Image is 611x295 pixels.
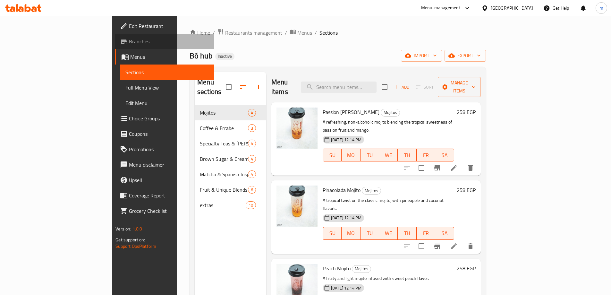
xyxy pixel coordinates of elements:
[195,105,266,120] div: Mojitos4
[200,109,248,117] span: Mojitos
[438,77,481,97] button: Manage items
[195,182,266,197] div: Fruit & Unique Blends6
[382,151,395,160] span: WE
[419,229,433,238] span: FR
[415,239,428,253] span: Select to update
[248,156,256,162] span: 4
[200,140,248,147] span: Specialty Teas & [PERSON_NAME]
[115,49,214,65] a: Menus
[248,141,256,147] span: 4
[323,107,379,117] span: Passion [PERSON_NAME]
[248,140,256,147] div: items
[599,4,603,12] span: m
[195,136,266,151] div: Specialty Teas & [PERSON_NAME]4
[115,157,214,172] a: Menu disclaimer
[438,151,451,160] span: SA
[381,109,400,117] div: Mojitos
[391,82,412,92] button: Add
[248,187,256,193] span: 6
[400,229,414,238] span: TH
[271,77,293,97] h2: Menu items
[195,167,266,182] div: Matcha & Spanish Inspired4
[248,186,256,194] div: items
[323,196,454,213] p: A tropical twist on the classic mojito, with pineapple and coconut flavors.
[463,160,478,176] button: delete
[398,149,416,161] button: TH
[301,82,377,93] input: search
[200,201,246,209] span: extras
[125,68,209,76] span: Sections
[362,187,381,195] span: Mojitos
[323,227,342,240] button: SU
[129,130,209,138] span: Coupons
[215,54,234,59] span: Inactive
[445,50,486,62] button: export
[200,170,248,178] span: Matcha & Spanish Inspired
[248,124,256,132] div: items
[450,242,458,250] a: Edit menu item
[438,229,451,238] span: SA
[361,227,379,240] button: TU
[115,111,214,126] a: Choice Groups
[120,95,214,111] a: Edit Menu
[115,172,214,188] a: Upsell
[323,118,454,134] p: A refreshing, non-alcoholic mojito blending the tropical sweetness of passion fruit and mango.
[115,126,214,142] a: Coupons
[115,188,214,203] a: Coverage Report
[195,102,266,215] nav: Menu sections
[323,264,351,273] span: Peach Mojito
[115,242,156,250] a: Support.OpsPlatform
[344,229,358,238] span: MO
[323,149,342,161] button: SU
[215,53,234,60] div: Inactive
[200,124,248,132] span: Coffee & Frrabe
[130,53,209,61] span: Menus
[115,34,214,49] a: Branches
[450,164,458,172] a: Edit menu item
[129,176,209,184] span: Upsell
[319,29,338,37] span: Sections
[251,79,266,95] button: Add section
[342,149,360,161] button: MO
[379,227,398,240] button: WE
[120,65,214,80] a: Sections
[246,201,256,209] div: items
[120,80,214,95] a: Full Menu View
[450,52,481,60] span: export
[129,192,209,199] span: Coverage Report
[415,161,428,175] span: Select to update
[125,99,209,107] span: Edit Menu
[363,229,377,238] span: TU
[290,29,312,37] a: Menus
[326,151,339,160] span: SU
[352,265,371,273] div: Mojitos
[195,197,266,213] div: extras10
[393,83,410,91] span: Add
[129,207,209,215] span: Grocery Checklist
[276,186,318,227] img: Pinacolada Mojito
[129,145,209,153] span: Promotions
[344,151,358,160] span: MO
[195,151,266,167] div: Brown Sugar & Cream Brulee4
[352,265,371,273] span: Mojitos
[457,264,476,273] h6: 258 EGP
[328,285,364,291] span: [DATE] 12:14 PM
[129,161,209,169] span: Menu disclaimer
[125,84,209,91] span: Full Menu View
[200,155,248,163] div: Brown Sugar & Cream Brulee
[248,109,256,117] div: items
[248,155,256,163] div: items
[195,120,266,136] div: Coffee & Frrabe3
[200,186,248,194] span: Fruit & Unique Blends
[435,149,454,161] button: SA
[115,225,131,233] span: Version:
[398,227,416,240] button: TH
[382,229,395,238] span: WE
[323,274,454,282] p: A fruity and light mojito infused with sweet peach flavor.
[248,171,256,178] span: 4
[400,151,414,160] span: TH
[406,52,437,60] span: import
